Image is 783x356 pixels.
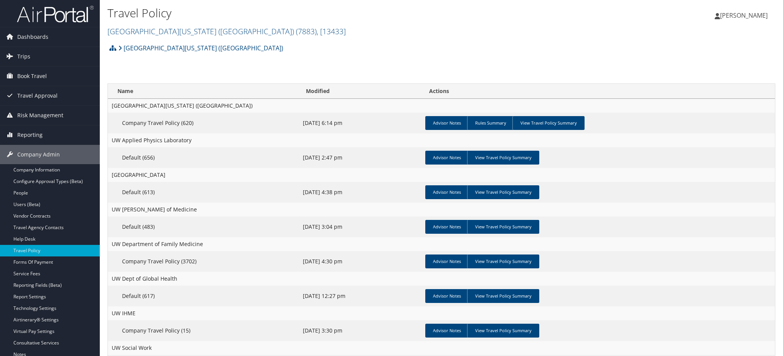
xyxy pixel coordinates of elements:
img: airportal-logo.png [17,5,94,23]
a: Advisor Notes [425,324,469,338]
span: , [ 13433 ] [317,26,346,37]
a: View Travel Policy Summary [467,289,539,303]
a: Rules Summary [467,116,514,130]
td: Company Travel Policy (620) [108,113,299,133]
a: [GEOGRAPHIC_DATA][US_STATE] ([GEOGRAPHIC_DATA]) [118,40,283,56]
a: View Travel Policy Summary [512,116,585,130]
td: Default (617) [108,286,299,306]
td: [GEOGRAPHIC_DATA][US_STATE] ([GEOGRAPHIC_DATA]) [108,99,775,113]
span: Trips [17,47,30,66]
td: [DATE] 4:38 pm [299,182,422,203]
span: [PERSON_NAME] [720,11,768,20]
td: Company Travel Policy (15) [108,320,299,341]
a: Advisor Notes [425,151,469,165]
a: Advisor Notes [425,255,469,268]
span: Dashboards [17,27,48,47]
a: Advisor Notes [425,185,469,199]
span: Travel Approval [17,86,58,105]
a: Advisor Notes [425,220,469,234]
td: Default (483) [108,216,299,237]
a: [GEOGRAPHIC_DATA][US_STATE] ([GEOGRAPHIC_DATA]) [107,26,346,37]
span: Risk Management [17,106,63,125]
td: UW [PERSON_NAME] of Medicine [108,203,775,216]
td: [GEOGRAPHIC_DATA] [108,168,775,182]
td: [DATE] 3:30 pm [299,320,422,341]
a: View Travel Policy Summary [467,220,539,234]
td: UW Dept of Global Health [108,272,775,286]
td: Default (613) [108,182,299,203]
h1: Travel Policy [107,5,553,21]
td: [DATE] 6:14 pm [299,113,422,133]
td: Company Travel Policy (3702) [108,251,299,272]
td: UW Applied Physics Laboratory [108,133,775,147]
td: UW Social Work [108,341,775,355]
a: View Travel Policy Summary [467,255,539,268]
a: Advisor Notes [425,289,469,303]
td: UW IHME [108,306,775,320]
td: [DATE] 3:04 pm [299,216,422,237]
a: [PERSON_NAME] [715,4,775,27]
td: [DATE] 4:30 pm [299,251,422,272]
a: Advisor Notes [425,116,469,130]
a: View Travel Policy Summary [467,185,539,199]
span: Reporting [17,125,43,145]
td: [DATE] 2:47 pm [299,147,422,168]
td: UW Department of Family Medicine [108,237,775,251]
td: Default (656) [108,147,299,168]
th: Actions [422,84,775,99]
span: ( 7883 ) [296,26,317,37]
td: [DATE] 12:27 pm [299,286,422,306]
th: Modified: activate to sort column ascending [299,84,422,99]
span: Company Admin [17,145,60,164]
a: View Travel Policy Summary [467,324,539,338]
a: View Travel Policy Summary [467,151,539,165]
span: Book Travel [17,67,47,86]
th: Name: activate to sort column ascending [108,84,299,99]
